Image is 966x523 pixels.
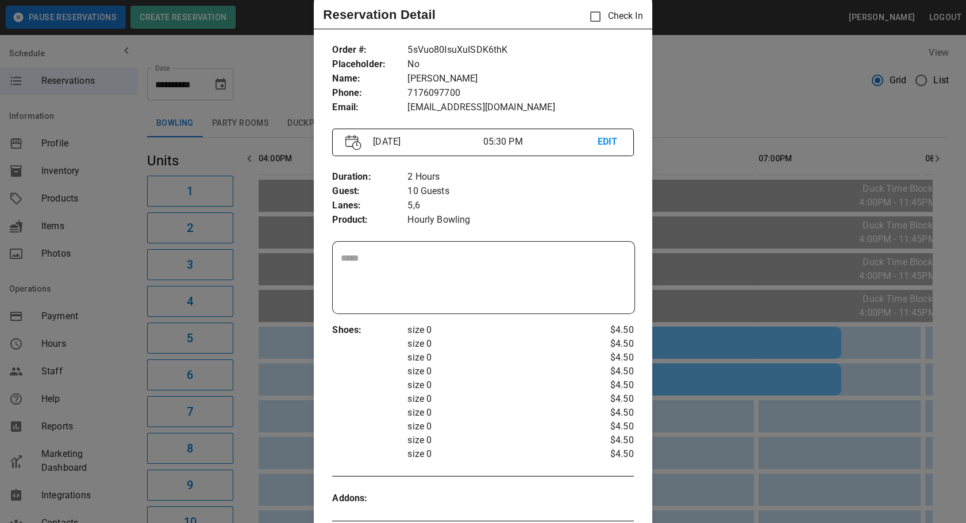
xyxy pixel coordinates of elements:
p: size 0 [407,378,583,392]
img: Vector [345,135,361,150]
p: $4.50 [583,337,633,351]
p: [EMAIL_ADDRESS][DOMAIN_NAME] [407,100,633,115]
p: $4.50 [583,392,633,406]
p: EDIT [598,135,621,149]
p: $4.50 [583,433,633,447]
p: 05:30 PM [483,135,597,149]
p: Email : [332,100,407,115]
p: Addons : [332,491,407,506]
p: $4.50 [583,323,633,337]
p: $4.50 [583,420,633,433]
p: size 0 [407,433,583,447]
p: Placeholder : [332,57,407,72]
p: $4.50 [583,365,633,378]
p: size 0 [407,365,583,378]
p: Shoes : [332,323,407,338]
p: Phone : [332,86,407,100]
p: $4.50 [583,447,633,461]
p: 5,6 [407,199,633,213]
p: size 0 [407,406,583,420]
p: Lanes : [332,199,407,213]
p: Name : [332,72,407,86]
p: 10 Guests [407,184,633,199]
p: 7176097700 [407,86,633,100]
p: Check In [583,5,642,29]
p: Hourly Bowling [407,213,633,227]
p: size 0 [407,351,583,365]
p: [DATE] [368,135,483,149]
p: size 0 [407,420,583,433]
p: $4.50 [583,378,633,392]
p: $4.50 [583,351,633,365]
p: Duration : [332,170,407,184]
p: 2 Hours [407,170,633,184]
p: Order # : [332,43,407,57]
p: size 0 [407,337,583,351]
p: No [407,57,633,72]
p: Product : [332,213,407,227]
p: Guest : [332,184,407,199]
p: $4.50 [583,406,633,420]
p: 5sVuo80IsuXuISDK6thK [407,43,633,57]
p: [PERSON_NAME] [407,72,633,86]
p: Reservation Detail [323,5,436,24]
p: size 0 [407,392,583,406]
p: size 0 [407,323,583,337]
p: size 0 [407,447,583,461]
